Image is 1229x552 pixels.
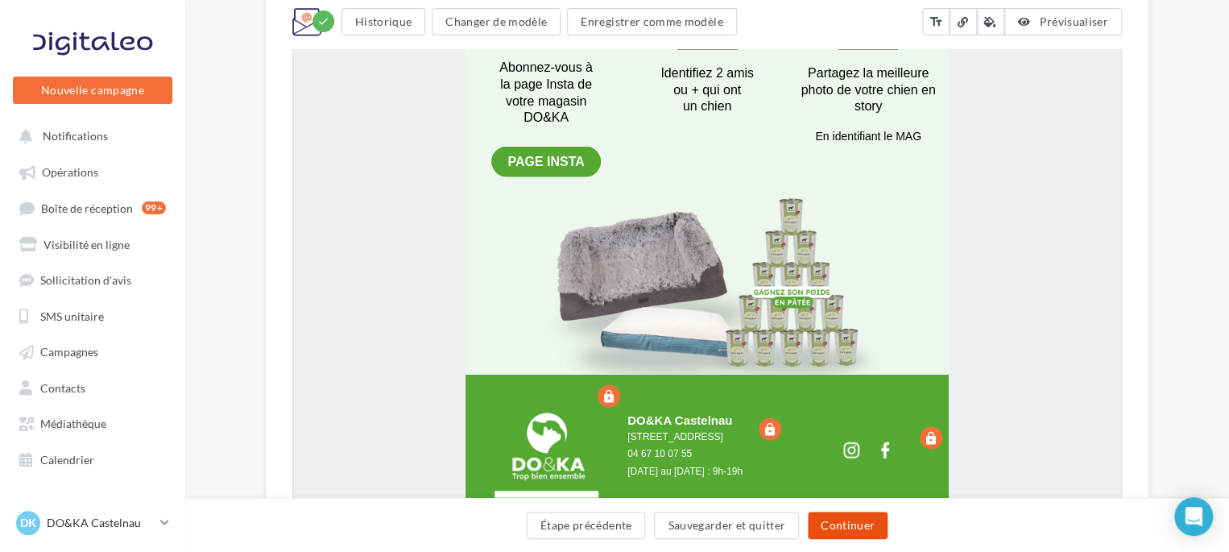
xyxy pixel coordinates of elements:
span: Notifications [43,129,108,143]
strong: CÉLÉBRONS [337,194,489,221]
span: LA JOURNÉE [349,227,478,250]
button: Historique [341,8,426,35]
span: Calendrier [40,452,94,466]
span: [DATE] & [DATE] [353,292,474,309]
a: Opérations [10,156,176,185]
a: Campagnes [10,336,176,365]
a: Sollicitation d'avis [10,264,176,293]
a: SMS unitaire [10,301,176,330]
div: 99+ [142,201,166,214]
button: Enregistrer comme modèle [567,8,736,35]
span: Visibilité en ligne [43,237,130,251]
a: Boîte de réception99+ [10,193,176,222]
p: DO&KA Castelnau [47,515,154,531]
a: J'EN PROFITE [370,339,457,354]
button: Notifications [10,121,169,150]
button: Continuer [808,512,888,539]
span: Boîte de réception [41,201,133,214]
button: text_fields [922,8,950,35]
a: Contacts [10,372,176,401]
span: L'email ne s'affiche pas correctement ? [308,24,474,35]
i: text_fields [929,14,943,30]
span: Profitez de ces journées pour chouchouter votre chien [213,405,371,434]
i: check [317,15,329,27]
span: Sollicitation d'avis [40,273,131,287]
a: DK DO&KA Castelnau [13,508,172,538]
span: Campagnes [40,345,98,359]
span: SMS unitaire [40,309,104,322]
a: Calendrier [10,444,176,473]
span: DU CHIEN ! [358,254,468,276]
img: logo_doka_Animalerie_Horizontal_fond_transparent-4.png [188,60,639,177]
span: Médiathèque [40,417,106,430]
span: Prévisualiser [1039,15,1108,28]
a: Cliquez-ici [474,24,519,35]
div: Open Intercom Messenger [1174,497,1213,536]
span: Célébrons la journée mondiale du chien dans votre magasin ! [282,13,544,24]
span: DK [20,515,36,531]
div: Modifications enregistrées [312,10,334,32]
button: Nouvelle campagne [13,77,172,104]
font: Tout pour le bonheur de votre compagnon de vie ! [219,521,366,550]
span: Bénéficiez de -10% sur tous les produits chiens : croquettes, friandises, coussins, jouets, colli... [200,454,385,501]
button: Prévisualiser [1004,8,1122,35]
button: Étape précédente [527,512,646,539]
button: Sauvegarder et quitter [654,512,799,539]
a: Médiathèque [10,408,176,437]
button: Changer de modèle [432,8,561,35]
a: Visibilité en ligne [10,229,176,258]
span: Opérations [42,165,98,179]
span: Contacts [40,380,85,394]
